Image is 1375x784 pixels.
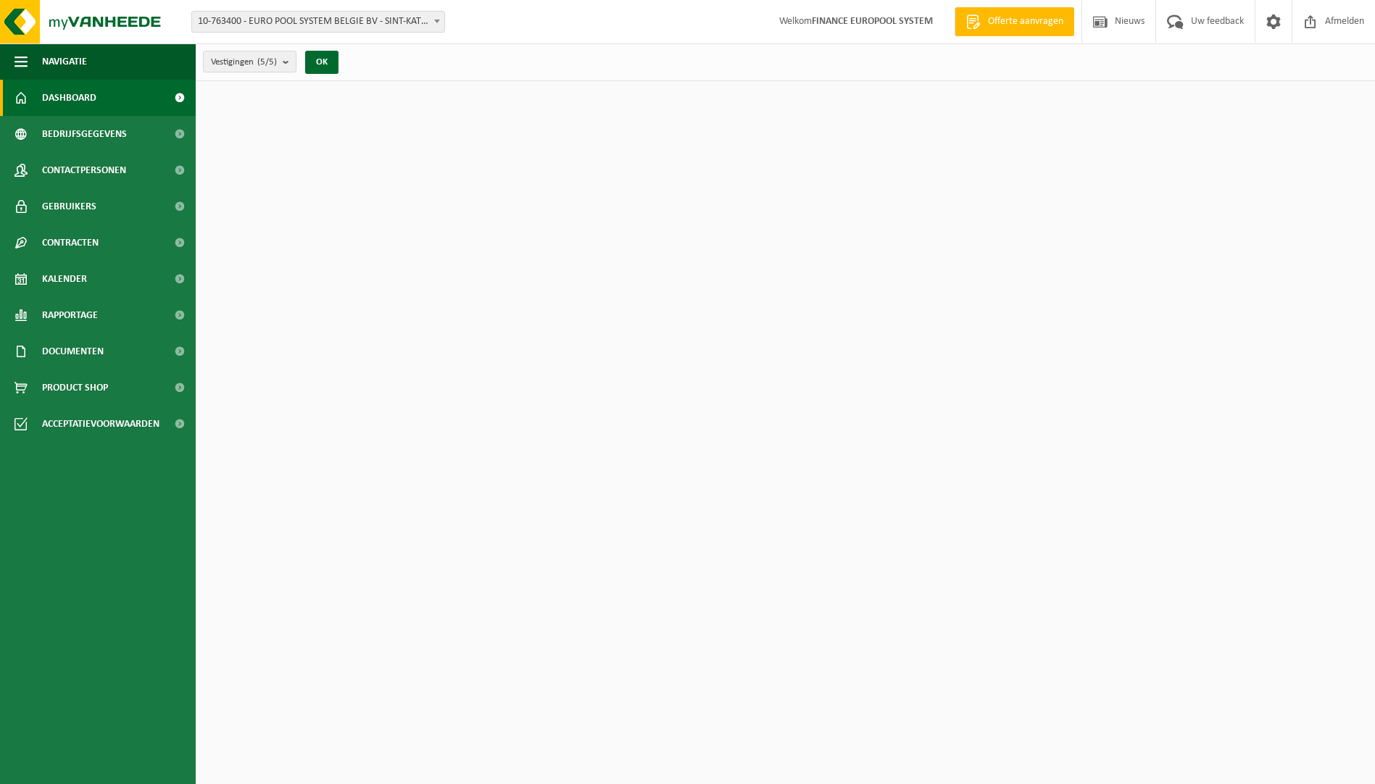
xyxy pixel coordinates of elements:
[191,11,445,33] span: 10-763400 - EURO POOL SYSTEM BELGIE BV - SINT-KATELIJNE-WAVER
[42,80,96,116] span: Dashboard
[211,51,277,73] span: Vestigingen
[42,297,98,333] span: Rapportage
[203,51,296,72] button: Vestigingen(5/5)
[42,152,126,188] span: Contactpersonen
[955,7,1074,36] a: Offerte aanvragen
[812,16,933,27] strong: FINANCE EUROPOOL SYSTEM
[192,12,444,32] span: 10-763400 - EURO POOL SYSTEM BELGIE BV - SINT-KATELIJNE-WAVER
[42,406,159,442] span: Acceptatievoorwaarden
[42,370,108,406] span: Product Shop
[42,116,127,152] span: Bedrijfsgegevens
[42,225,99,261] span: Contracten
[984,14,1067,29] span: Offerte aanvragen
[305,51,338,74] button: OK
[42,188,96,225] span: Gebruikers
[42,333,104,370] span: Documenten
[42,261,87,297] span: Kalender
[257,57,277,67] count: (5/5)
[42,43,87,80] span: Navigatie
